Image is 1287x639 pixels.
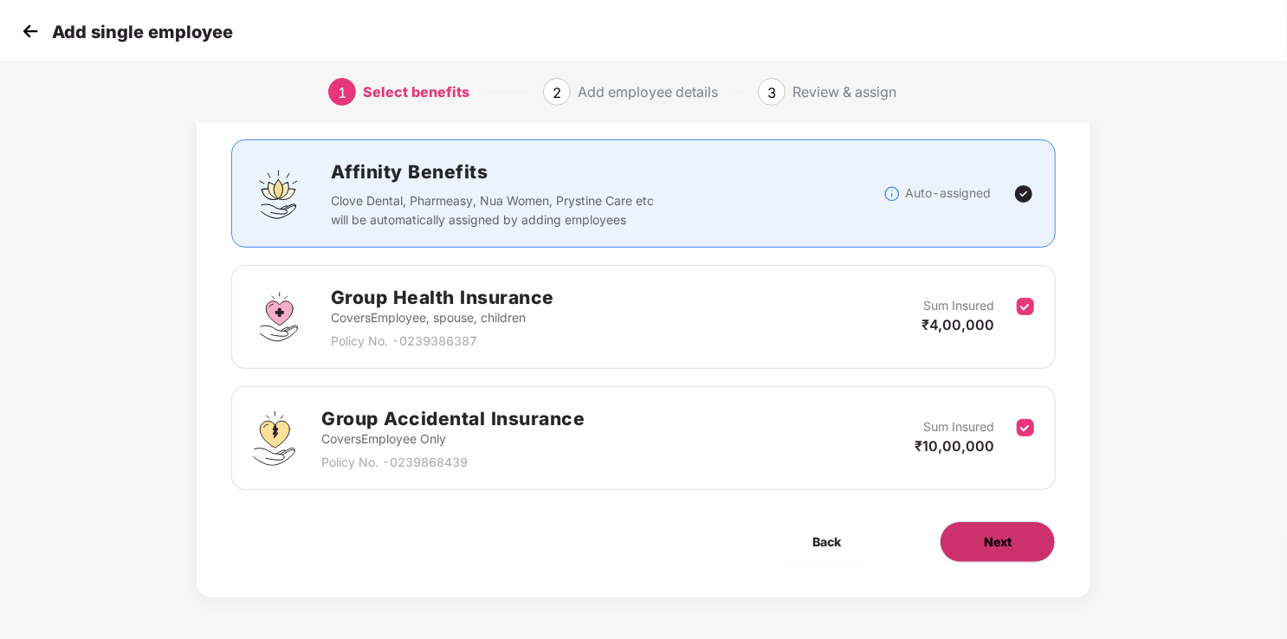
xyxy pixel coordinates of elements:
[883,185,901,203] img: svg+xml;base64,PHN2ZyBpZD0iSW5mb18tXzMyeDMyIiBkYXRhLW5hbWU9IkluZm8gLSAzMngzMiIgeG1sbnM9Imh0dHA6Ly...
[321,453,585,472] p: Policy No. - 0239868439
[922,316,994,333] span: ₹4,00,000
[321,429,585,449] p: Covers Employee Only
[923,296,994,315] p: Sum Insured
[923,417,994,436] p: Sum Insured
[940,521,1056,563] button: Next
[769,521,884,563] button: Back
[915,437,994,455] span: ₹10,00,000
[331,191,663,229] p: Clove Dental, Pharmeasy, Nua Women, Prystine Care etc will be automatically assigned by adding em...
[321,404,585,433] h2: Group Accidental Insurance
[253,411,295,466] img: svg+xml;base64,PHN2ZyB4bWxucz0iaHR0cDovL3d3dy53My5vcmcvMjAwMC9zdmciIHdpZHRoPSI0OS4zMjEiIGhlaWdodD...
[331,332,554,351] p: Policy No. - 0239386387
[17,18,43,44] img: svg+xml;base64,PHN2ZyB4bWxucz0iaHR0cDovL3d3dy53My5vcmcvMjAwMC9zdmciIHdpZHRoPSIzMCIgaGVpZ2h0PSIzMC...
[1013,184,1034,204] img: svg+xml;base64,PHN2ZyBpZD0iVGljay0yNHgyNCIgeG1sbnM9Imh0dHA6Ly93d3cudzMub3JnLzIwMDAvc3ZnIiB3aWR0aD...
[331,283,554,312] h2: Group Health Insurance
[984,532,1012,552] span: Next
[767,84,776,101] span: 3
[812,532,841,552] span: Back
[253,168,305,220] img: svg+xml;base64,PHN2ZyBpZD0iQWZmaW5pdHlfQmVuZWZpdHMiIGRhdGEtbmFtZT0iQWZmaW5pdHkgQmVuZWZpdHMiIHhtbG...
[253,291,305,343] img: svg+xml;base64,PHN2ZyBpZD0iR3JvdXBfSGVhbHRoX0luc3VyYW5jZSIgZGF0YS1uYW1lPSJHcm91cCBIZWFsdGggSW5zdX...
[331,308,554,327] p: Covers Employee, spouse, children
[338,84,346,101] span: 1
[52,22,233,42] p: Add single employee
[792,78,896,106] div: Review & assign
[578,78,718,106] div: Add employee details
[363,78,469,106] div: Select benefits
[905,184,991,203] p: Auto-assigned
[553,84,561,101] span: 2
[331,158,883,186] h2: Affinity Benefits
